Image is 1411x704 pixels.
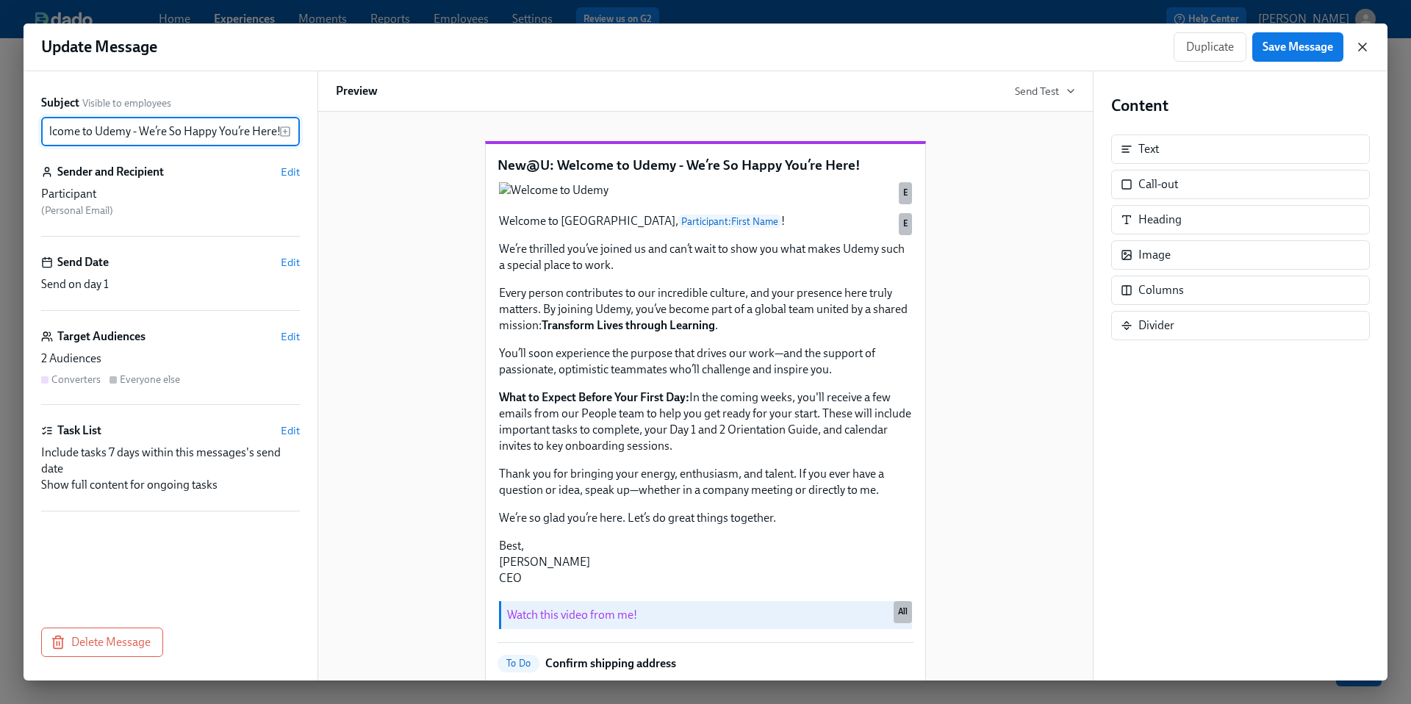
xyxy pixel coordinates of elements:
[1138,282,1184,298] div: Columns
[281,329,300,344] button: Edit
[1138,176,1178,193] div: Call-out
[57,423,101,439] h6: Task List
[279,126,291,137] svg: Insert text variable
[41,204,113,217] span: ( Personal Email )
[41,445,300,477] div: Include tasks 7 days within this messages's send date
[41,276,300,292] div: Send on day 1
[51,373,101,387] div: Converters
[281,423,300,438] button: Edit
[498,658,539,669] span: To Do
[1138,212,1182,228] div: Heading
[57,328,146,345] h6: Target Audiences
[1138,247,1171,263] div: Image
[498,212,913,588] div: Welcome to [GEOGRAPHIC_DATA],Participant:First Name! We’re thrilled you’ve joined us and can’t wa...
[41,423,300,511] div: Task ListEditInclude tasks 7 days within this messages's send dateShow full content for ongoing t...
[498,600,913,631] div: Watch this video from me!All
[41,95,79,111] label: Subject
[336,83,378,99] h6: Preview
[54,635,151,650] span: Delete Message
[498,181,913,200] div: Welcome to UdemyE
[281,255,300,270] button: Edit
[1186,40,1234,54] span: Duplicate
[41,477,300,493] div: Show full content for ongoing tasks
[894,601,912,623] div: Used by all audiences
[1252,32,1343,62] button: Save Message
[41,351,300,367] div: 2 Audiences
[498,156,913,175] p: New@U: Welcome to Udemy - We’re So Happy You’re Here!
[1015,84,1075,98] button: Send Test
[57,164,164,180] h6: Sender and Recipient
[899,213,912,235] div: Used by Everyone else audience
[57,254,109,270] h6: Send Date
[1111,134,1370,164] div: Text
[899,182,912,204] div: Used by Everyone else audience
[41,628,163,657] button: Delete Message
[82,96,171,110] span: Visible to employees
[41,328,300,405] div: Target AudiencesEdit2 AudiencesConvertersEveryone else
[1138,317,1174,334] div: Divider
[41,36,157,58] h1: Update Message
[41,164,300,237] div: Sender and RecipientEditParticipant (Personal Email)
[1111,205,1370,234] div: Heading
[41,186,300,202] div: Participant
[41,254,300,311] div: Send DateEditSend on day 1
[1111,95,1370,117] h4: Content
[1263,40,1333,54] span: Save Message
[1111,240,1370,270] div: Image
[1111,311,1370,340] div: Divider
[120,373,180,387] div: Everyone else
[281,165,300,179] button: Edit
[1138,141,1159,157] div: Text
[1111,170,1370,199] div: Call-out
[545,655,676,672] p: Confirm shipping address
[1111,276,1370,305] div: Columns
[1174,32,1246,62] button: Duplicate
